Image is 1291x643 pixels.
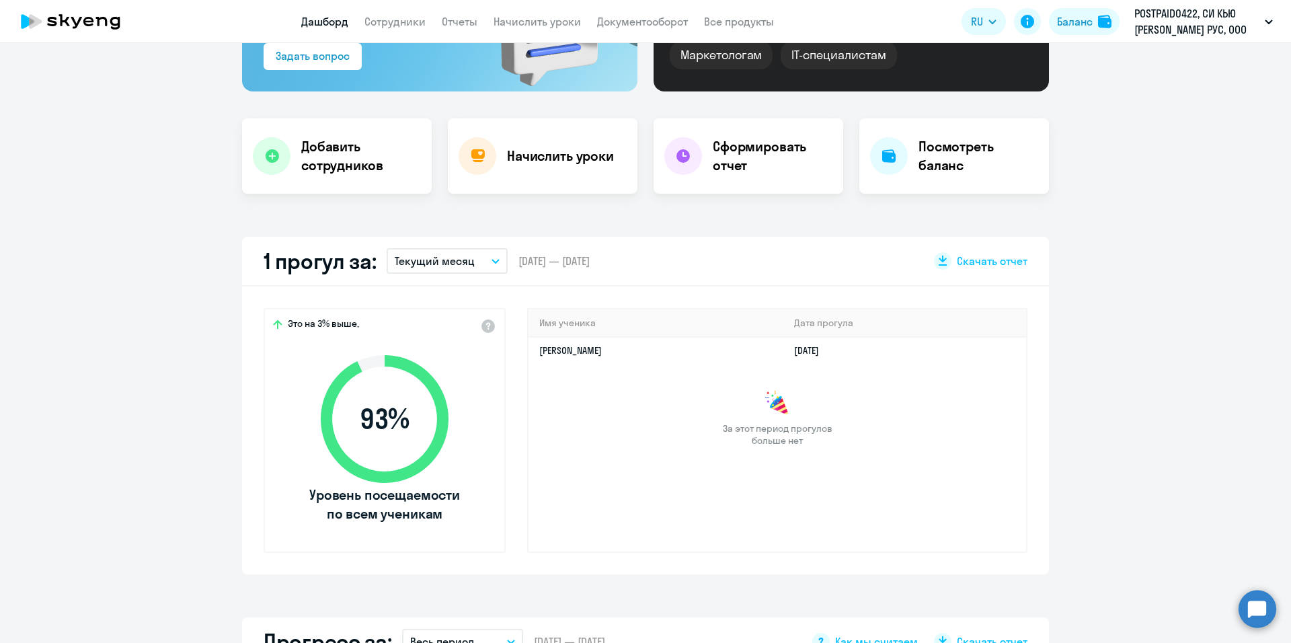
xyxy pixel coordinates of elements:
button: POSTPAID0422, СИ КЬЮ [PERSON_NAME] РУС, ООО [1128,5,1280,38]
h4: Начислить уроки [507,147,614,165]
span: Уровень посещаемости по всем ученикам [307,486,462,523]
span: Скачать отчет [957,254,1027,268]
a: [DATE] [794,344,830,356]
p: POSTPAID0422, СИ КЬЮ [PERSON_NAME] РУС, ООО [1134,5,1259,38]
h4: Добавить сотрудников [301,137,421,175]
button: Задать вопрос [264,43,362,70]
img: congrats [764,390,791,417]
a: Отчеты [442,15,477,28]
div: IT-специалистам [781,41,896,69]
button: Текущий месяц [387,248,508,274]
h2: 1 прогул за: [264,248,376,274]
span: 93 % [307,403,462,435]
div: Баланс [1057,13,1093,30]
a: Дашборд [301,15,348,28]
span: За этот период прогулов больше нет [721,422,834,447]
a: Документооборот [597,15,688,28]
a: Сотрудники [364,15,426,28]
a: Все продукты [704,15,774,28]
span: Это на 3% выше, [288,317,359,334]
h4: Сформировать отчет [713,137,832,175]
div: Маркетологам [670,41,773,69]
button: Балансbalance [1049,8,1120,35]
th: Имя ученика [529,309,783,337]
h4: Посмотреть баланс [918,137,1038,175]
img: balance [1098,15,1111,28]
span: RU [971,13,983,30]
div: Задать вопрос [276,48,350,64]
button: RU [962,8,1006,35]
a: [PERSON_NAME] [539,344,602,356]
span: [DATE] — [DATE] [518,254,590,268]
p: Текущий месяц [395,253,475,269]
th: Дата прогула [783,309,1026,337]
a: Начислить уроки [494,15,581,28]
